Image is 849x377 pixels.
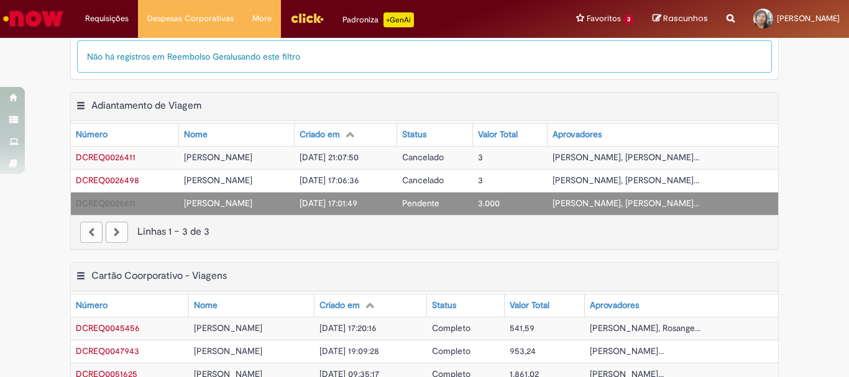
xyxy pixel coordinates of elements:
[590,299,639,312] div: Aprovadores
[194,345,262,357] span: [PERSON_NAME]
[76,175,139,186] a: Abrir Registro: DCREQ0026498
[342,12,414,27] div: Padroniza
[77,40,772,73] div: Não há registros em Reembolso Geral
[590,345,664,357] span: [PERSON_NAME]...
[1,6,65,31] img: ServiceNow
[76,152,135,163] span: DCREQ0026411
[232,51,300,62] span: usando este filtro
[402,198,439,209] span: Pendente
[76,345,139,357] span: DCREQ0047943
[432,299,456,312] div: Status
[383,12,414,27] p: +GenAi
[76,152,135,163] a: Abrir Registro: DCREQ0026411
[510,299,549,312] div: Valor Total
[478,152,483,163] span: 3
[319,299,360,312] div: Criado em
[71,215,778,249] nav: paginação
[252,12,272,25] span: More
[184,175,252,186] span: [PERSON_NAME]
[194,299,218,312] div: Nome
[510,322,535,334] span: 541,59
[478,129,518,141] div: Valor Total
[777,13,840,24] span: [PERSON_NAME]
[402,152,444,163] span: Cancelado
[300,129,340,141] div: Criado em
[76,129,108,141] div: Número
[478,198,500,209] span: 3.000
[510,345,536,357] span: 953,24
[402,129,426,141] div: Status
[432,322,470,334] span: Completo
[184,129,208,141] div: Nome
[76,322,140,334] a: Abrir Registro: DCREQ0045456
[300,175,359,186] span: [DATE] 17:06:36
[76,198,135,209] span: DCREQ0026611
[319,345,379,357] span: [DATE] 19:09:28
[402,175,444,186] span: Cancelado
[76,99,86,116] button: Adiantamento de Viagem Menu de contexto
[184,198,252,209] span: [PERSON_NAME]
[76,299,108,312] div: Número
[553,152,699,163] span: [PERSON_NAME], [PERSON_NAME]...
[76,198,135,209] a: Abrir Registro: DCREQ0026611
[85,12,129,25] span: Requisições
[553,129,602,141] div: Aprovadores
[663,12,708,24] span: Rascunhos
[80,225,769,239] div: Linhas 1 − 3 de 3
[478,175,483,186] span: 3
[319,322,377,334] span: [DATE] 17:20:16
[147,12,234,25] span: Despesas Corporativas
[76,175,139,186] span: DCREQ0026498
[590,322,700,334] span: [PERSON_NAME], Rosange...
[553,198,699,209] span: [PERSON_NAME], [PERSON_NAME]...
[76,322,140,334] span: DCREQ0045456
[91,270,227,282] h2: Cartão Coorporativo - Viagens
[76,270,86,286] button: Cartão Coorporativo - Viagens Menu de contexto
[300,198,357,209] span: [DATE] 17:01:49
[91,99,201,112] h2: Adiantamento de Viagem
[432,345,470,357] span: Completo
[184,152,252,163] span: [PERSON_NAME]
[653,13,708,25] a: Rascunhos
[553,175,699,186] span: [PERSON_NAME], [PERSON_NAME]...
[290,9,324,27] img: click_logo_yellow_360x200.png
[587,12,621,25] span: Favoritos
[300,152,359,163] span: [DATE] 21:07:50
[194,322,262,334] span: [PERSON_NAME]
[623,14,634,25] span: 3
[76,345,139,357] a: Abrir Registro: DCREQ0047943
